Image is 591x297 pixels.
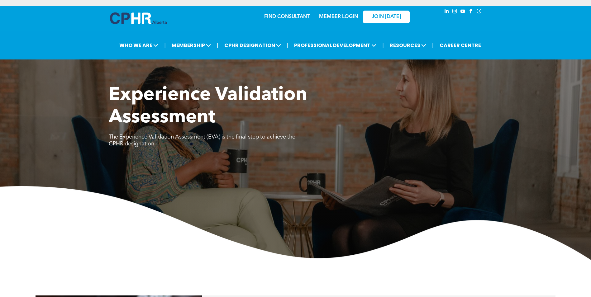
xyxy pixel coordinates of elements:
[451,8,458,16] a: instagram
[382,39,384,52] li: |
[432,39,434,52] li: |
[217,39,218,52] li: |
[388,40,428,51] span: RESOURCES
[443,8,450,16] a: linkedin
[117,40,160,51] span: WHO WE ARE
[164,39,166,52] li: |
[222,40,283,51] span: CPHR DESIGNATION
[264,14,310,19] a: FIND CONSULTANT
[460,8,466,16] a: youtube
[287,39,288,52] li: |
[109,86,307,127] span: Experience Validation Assessment
[110,12,167,24] img: A blue and white logo for cp alberta
[170,40,213,51] span: MEMBERSHIP
[372,14,401,20] span: JOIN [DATE]
[438,40,483,51] a: CAREER CENTRE
[363,11,410,23] a: JOIN [DATE]
[292,40,378,51] span: PROFESSIONAL DEVELOPMENT
[319,14,358,19] a: MEMBER LOGIN
[468,8,474,16] a: facebook
[476,8,483,16] a: Social network
[109,134,295,147] span: The Experience Validation Assessment (EVA) is the final step to achieve the CPHR designation.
